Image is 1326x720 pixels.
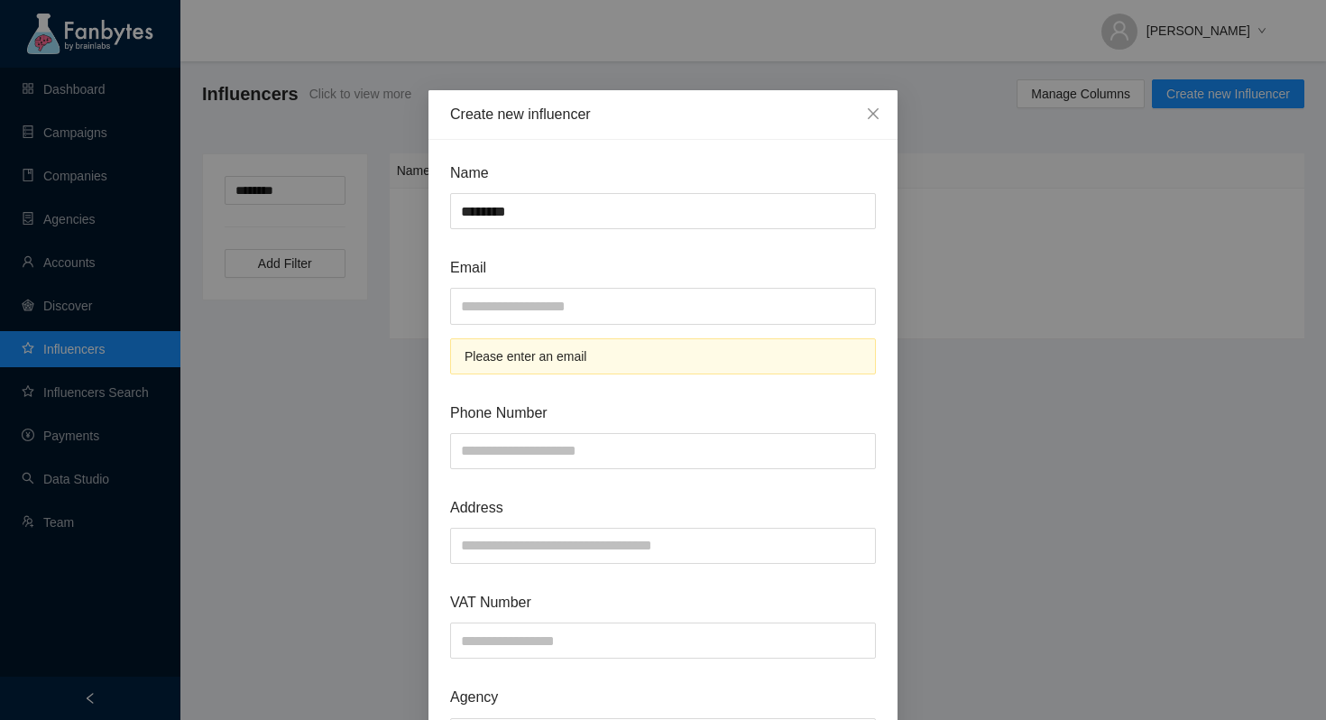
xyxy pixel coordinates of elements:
span: Agency [450,686,876,708]
span: Address [450,496,876,519]
div: Please enter an email [465,346,861,366]
button: Close [849,90,898,139]
span: Email [450,256,876,279]
span: Phone Number [450,402,876,424]
span: VAT Number [450,591,876,614]
span: Name [450,162,876,184]
div: Create new influencer [450,105,876,125]
span: close [866,106,880,121]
